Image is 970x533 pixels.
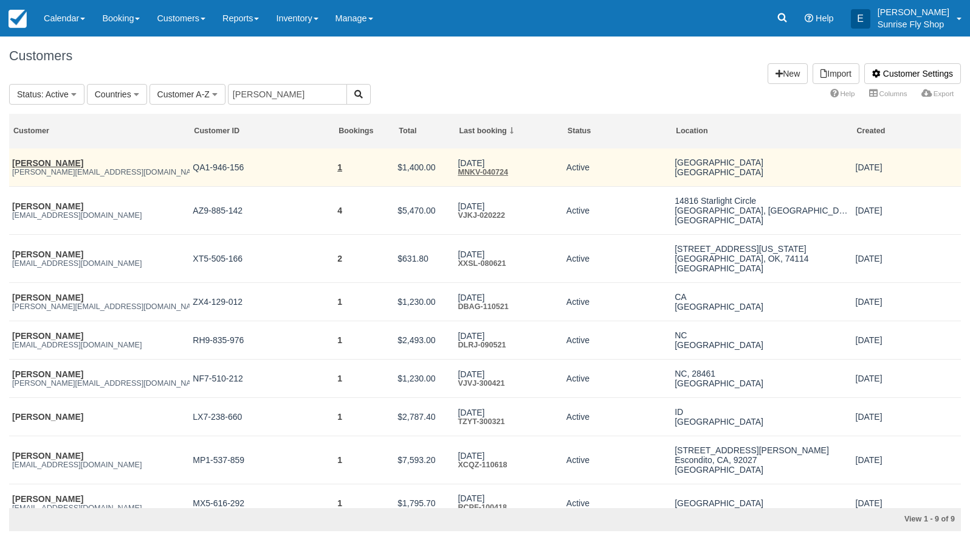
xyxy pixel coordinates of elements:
[458,341,506,349] a: DLRJ-090521
[190,187,334,235] td: AZ9-885-142
[563,283,672,321] td: Active
[394,321,455,360] td: $2,493.00
[853,398,961,436] td: Mar 30, 2021
[805,14,813,23] i: Help
[41,89,69,99] span: : Active
[864,63,961,84] a: Customer Settings
[12,341,187,349] em: [EMAIL_ADDRESS][DOMAIN_NAME]
[568,126,668,136] div: Status
[12,504,187,512] em: [EMAIL_ADDRESS][DOMAIN_NAME]
[190,436,334,484] td: MP1-537-859
[337,206,342,215] a: 4
[455,360,563,398] td: Apr 30, 2021VJVJ-300421
[150,84,225,105] button: Customer A-Z
[672,436,852,484] td: 25502 lake wohlford rdEscondito, CA, 92027United States
[190,148,334,187] td: QA1-946-156
[337,162,342,172] a: 1
[190,360,334,398] td: NF7-510-212
[878,6,949,18] p: [PERSON_NAME]
[914,85,961,102] a: Export
[394,360,455,398] td: $1,230.00
[394,187,455,235] td: $5,470.00
[813,63,859,84] a: Import
[672,360,852,398] td: NC, 28461United States
[853,148,961,187] td: Jul 4, 2024
[458,503,507,512] a: RCPF-100418
[458,168,508,176] a: MNKV-040724
[851,9,870,29] div: E
[87,84,147,105] button: Countries
[458,302,508,311] a: DBAG-110521
[672,321,852,360] td: NCUnited States
[190,321,334,360] td: RH9-835-976
[853,360,961,398] td: Apr 30, 2021
[190,484,334,522] td: MX5-616-292
[563,321,672,360] td: Active
[853,484,961,522] td: Apr 10, 2018
[458,259,506,268] a: XXSL-080621
[12,211,187,220] em: [EMAIL_ADDRESS][DOMAIN_NAME]
[190,235,334,283] td: XT5-505-166
[12,302,187,311] em: [PERSON_NAME][EMAIL_ADDRESS][DOMAIN_NAME]
[12,249,83,259] a: [PERSON_NAME]
[9,187,190,235] td: Larry Pearsonlpearson@tenaska.com
[334,398,394,436] td: 1
[459,126,559,136] div: Last booking
[458,417,504,426] a: TZYT-300321
[12,331,83,341] a: [PERSON_NAME]
[672,187,852,235] td: 14816 Starlight CircleBennington, NE, 68007United States
[334,187,394,235] td: 4
[337,498,342,508] a: 1
[878,18,949,30] p: Sunrise Fly Shop
[455,235,563,283] td: Jun 8, 2021XXSL-080621
[672,283,852,321] td: CAUnited States
[334,436,394,484] td: 1
[337,297,342,307] a: 1
[455,148,563,187] td: Jul 4, 2024MNKV-040724
[394,235,455,283] td: $631.80
[458,211,505,220] a: VJKJ-020222
[190,398,334,436] td: LX7-238-660
[12,494,83,504] a: [PERSON_NAME]
[334,148,394,187] td: 1
[17,89,41,99] span: Status
[455,321,563,360] td: May 9, 2021DLRJ-090521
[650,514,955,525] div: View 1 - 9 of 9
[394,484,455,522] td: $1,795.70
[9,10,27,28] img: checkfront-main-nav-mini-logo.png
[12,201,83,211] a: [PERSON_NAME]
[334,360,394,398] td: 1
[563,235,672,283] td: Active
[853,321,961,360] td: May 9, 2021
[853,283,961,321] td: May 11, 2021
[455,187,563,235] td: Feb 2, 2022VJKJ-020222
[9,484,190,522] td: Larry Bashamdrbuzz2@aol.com
[853,187,961,235] td: May 13, 2019
[190,283,334,321] td: ZX4-129-012
[458,461,507,469] a: XCQZ-110618
[563,436,672,484] td: Active
[563,398,672,436] td: Active
[9,283,190,321] td: Larry Andrewslarry.andrews200@gmail.com
[672,235,852,283] td: 2347 S. Delaware CourtTulsa, OK, 74114United States
[823,85,961,104] ul: More
[337,335,342,345] a: 1
[337,455,342,465] a: 1
[455,436,563,484] td: Jun 11, 2018XCQZ-110618
[853,235,961,283] td: May 24, 2020
[12,369,83,379] a: [PERSON_NAME]
[9,360,190,398] td: Larry Cabrallarry.cabral57@gmail.com
[12,379,187,388] em: [PERSON_NAME][EMAIL_ADDRESS][DOMAIN_NAME]
[12,461,187,469] em: [EMAIL_ADDRESS][DOMAIN_NAME]
[334,235,394,283] td: 2
[394,398,455,436] td: $2,787.40
[9,398,190,436] td: Larry Waters
[563,148,672,187] td: Active
[9,436,190,484] td: Larry McKenzielaro19@gmail.com
[455,484,563,522] td: Apr 10, 2018RCPF-100418
[768,63,808,84] a: New
[334,321,394,360] td: 1
[9,321,190,360] td: Larry Morrislgmpkm@gmail.com
[857,126,957,136] div: Created
[672,484,852,522] td: United States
